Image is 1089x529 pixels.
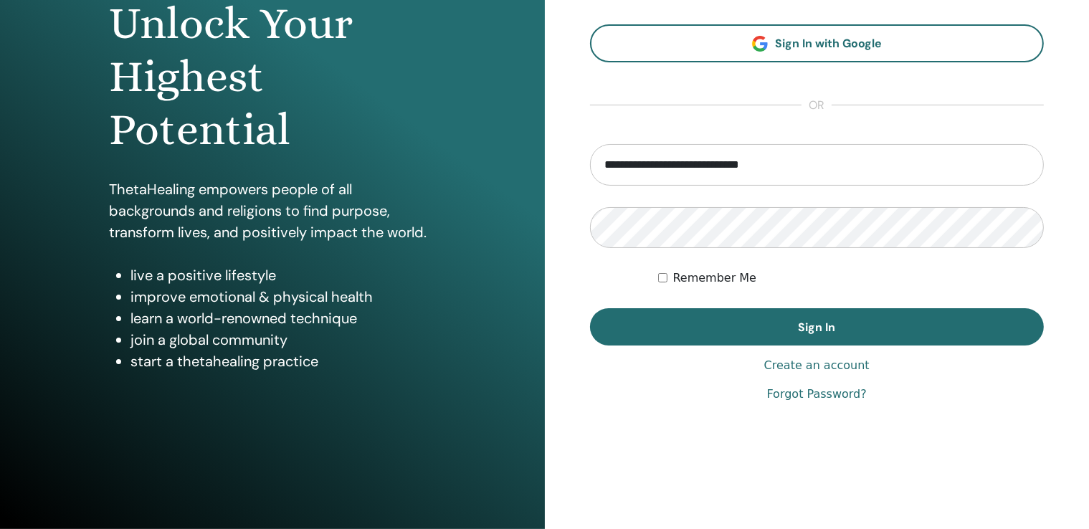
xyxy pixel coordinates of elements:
div: Keep me authenticated indefinitely or until I manually logout [658,270,1044,287]
li: join a global community [130,329,436,351]
li: live a positive lifestyle [130,264,436,286]
span: or [802,97,832,114]
li: improve emotional & physical health [130,286,436,308]
a: Sign In with Google [590,24,1045,62]
a: Forgot Password? [767,386,867,403]
label: Remember Me [673,270,757,287]
li: learn a world-renowned technique [130,308,436,329]
button: Sign In [590,308,1045,345]
a: Create an account [764,357,870,374]
span: Sign In [798,320,835,335]
span: Sign In with Google [775,36,882,51]
li: start a thetahealing practice [130,351,436,372]
p: ThetaHealing empowers people of all backgrounds and religions to find purpose, transform lives, a... [109,178,436,243]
